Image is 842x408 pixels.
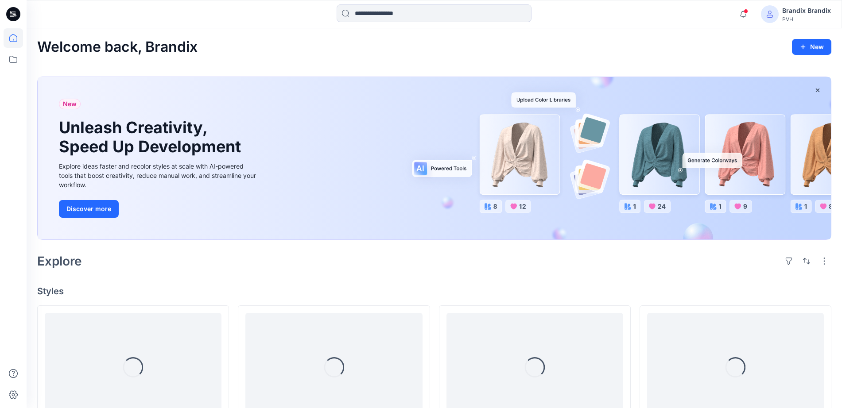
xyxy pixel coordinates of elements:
[59,118,245,156] h1: Unleash Creativity, Speed Up Development
[37,39,198,55] h2: Welcome back, Brandix
[37,254,82,268] h2: Explore
[59,200,119,218] button: Discover more
[37,286,831,296] h4: Styles
[766,11,773,18] svg: avatar
[782,5,831,16] div: Brandix Brandix
[59,162,258,189] div: Explore ideas faster and recolor styles at scale with AI-powered tools that boost creativity, red...
[59,200,258,218] a: Discover more
[792,39,831,55] button: New
[782,16,831,23] div: PVH
[63,99,77,109] span: New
